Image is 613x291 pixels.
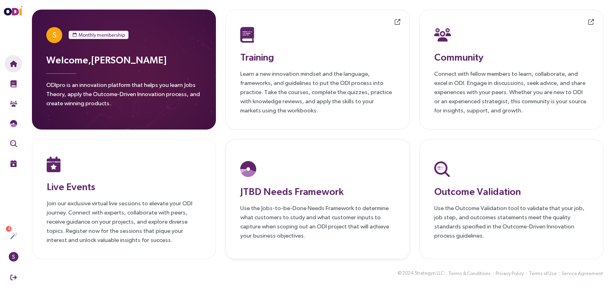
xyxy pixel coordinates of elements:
p: Connect with fellow members to learn, collaborate, and excel in ODI. Engage in discussions, seek ... [434,69,589,115]
p: Join our exclusive virtual live sessions to elevate your ODI journey. Connect with experts, colla... [47,199,201,244]
img: Training [10,80,17,87]
img: Live Events [10,160,17,167]
button: S [5,248,22,265]
p: Use the Outcome Validation tool to validate that your job, job step, and outcomes statements meet... [434,203,589,240]
button: Outcome Validation [5,135,22,152]
h3: Live Events [47,179,201,194]
img: JTBD Needs Framework [10,120,17,127]
h3: Welcome, [PERSON_NAME] [46,53,202,67]
h3: Outcome Validation [434,184,589,199]
button: Training [5,75,22,92]
button: Community [5,95,22,112]
h3: Community [434,50,589,64]
span: Privacy Policy [496,270,524,277]
span: Monthly membership [79,31,125,39]
sup: 4 [6,226,12,232]
button: Privacy Policy [495,269,524,278]
span: Service Agreement [562,270,603,277]
p: ODIpro is an innovation platform that helps you learn Jobs Theory, apply the Outcome-Driven Innov... [46,80,202,112]
button: Live Events [5,155,22,172]
h3: Training [240,50,395,64]
button: Needs Framework [5,115,22,132]
span: 4 [8,226,10,232]
img: Community [434,27,451,43]
button: Terms of Use [528,269,557,278]
span: Strategyn LLC [415,269,444,277]
button: Terms & Conditions [448,269,491,278]
button: Service Agreement [561,269,603,278]
img: Actions [10,232,17,240]
img: Community [10,100,17,107]
h3: JTBD Needs Framework [240,184,395,199]
p: Learn a new innovation mindset and the language, frameworks, and guidelines to put the ODI proces... [240,69,395,115]
p: Use the Jobs-to-be-Done Needs Framework to determine what customers to study and what customer in... [240,203,395,240]
button: Home [5,55,22,73]
img: Outcome Validation [434,161,450,177]
img: Training [240,27,254,43]
div: © 2024 . [397,269,445,277]
span: S [53,27,56,43]
img: Outcome Validation [10,140,17,147]
button: Actions [5,227,22,245]
button: Sign Out [5,269,22,286]
span: S [12,252,15,262]
button: Strategyn LLC [414,269,444,277]
img: JTBD Needs Platform [240,161,256,177]
img: Live Events [47,156,61,172]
